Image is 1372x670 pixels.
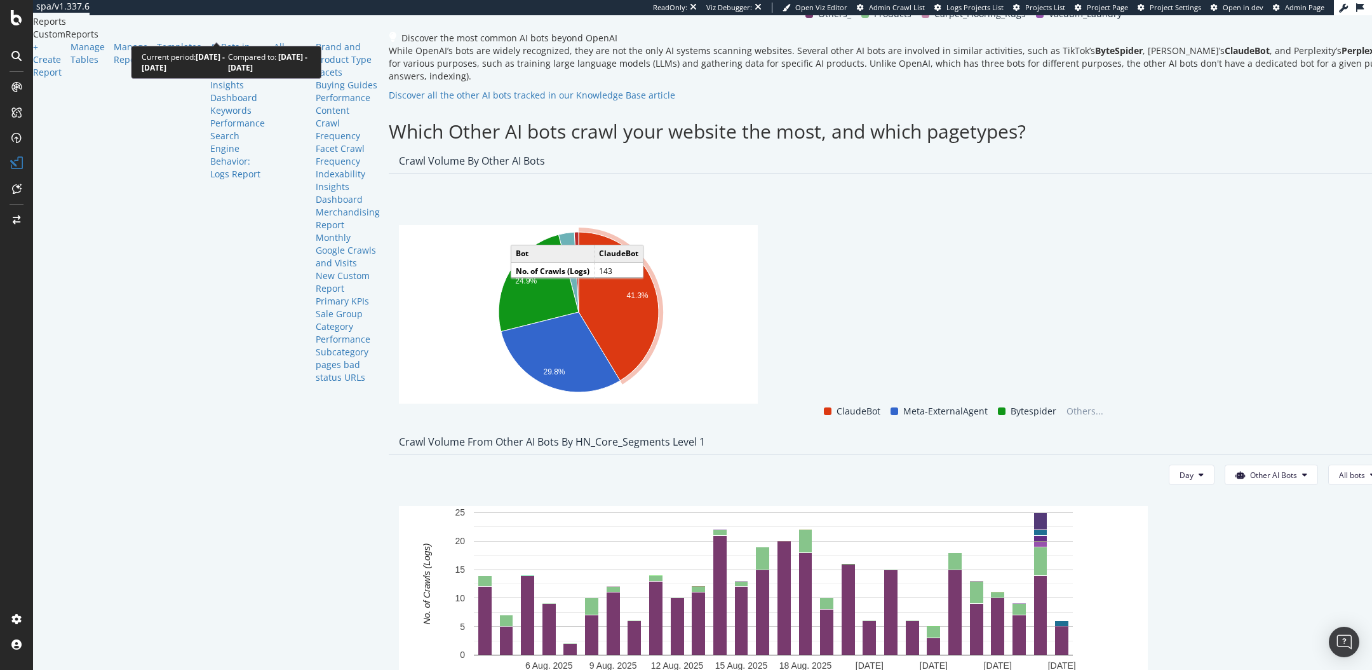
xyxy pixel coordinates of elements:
[399,154,545,167] div: Crawl Volume by Other AI Bots
[316,270,380,295] a: New Custom Report
[316,104,380,117] a: Content
[946,3,1004,12] span: Logs Projects List
[316,206,380,231] a: Merchandising Report
[210,104,265,130] a: Keywords Performance
[1075,3,1128,13] a: Project Page
[316,79,380,104] a: Buying Guides Performance
[157,41,201,53] a: Templates
[543,367,565,376] text: 29.8%
[33,28,389,41] div: CustomReports
[210,130,265,181] a: Search Engine Behavior: Logs Report
[142,51,225,73] b: [DATE] - [DATE]
[1211,3,1263,13] a: Open in dev
[316,142,380,168] a: Facet Crawl Frequency
[455,537,465,547] text: 20
[1250,470,1297,481] span: Other AI Bots
[1225,44,1270,57] strong: ClaudeBot
[1329,627,1359,657] div: Open Intercom Messenger
[422,544,432,625] text: No. of Crawls (Logs)
[1095,44,1143,57] strong: ByteSpider
[1013,3,1065,13] a: Projects List
[316,308,380,346] a: Sale Group Category Performance
[903,404,988,419] span: Meta-ExternalAgent
[460,622,465,632] text: 5
[455,593,465,603] text: 10
[71,41,105,66] a: Manage Tables
[399,225,758,404] svg: A chart.
[316,41,380,79] a: Brand and Product Type Facets
[1285,3,1324,12] span: Admin Page
[1273,3,1324,13] a: Admin Page
[795,3,847,12] span: Open Viz Editor
[210,41,265,66] a: AI Bots in Search
[653,3,687,13] div: ReadOnly:
[783,3,847,13] a: Open Viz Editor
[460,650,465,660] text: 0
[316,168,380,181] a: Indexability
[1339,470,1365,481] span: All bots
[399,435,705,448] div: Crawl Volume from Other AI Bots by HN_Core_Segments Level 1
[316,117,380,142] a: Crawl Frequency
[33,15,389,28] div: Reports
[274,41,307,66] a: All Reports
[706,3,752,13] div: Viz Debugger:
[142,51,227,73] div: Current period:
[1225,465,1318,485] button: Other AI Bots
[1025,3,1065,12] span: Projects List
[1061,404,1108,419] span: Others...
[210,66,265,104] a: Business Insights Dashboard
[1150,3,1201,12] span: Project Settings
[316,181,380,206] a: Insights Dashboard
[1087,3,1128,12] span: Project Page
[869,3,925,12] span: Admin Crawl List
[1011,404,1056,419] span: Bytespider
[1180,470,1194,481] span: Day
[316,346,380,384] a: Subcategory pages bad status URLs
[515,277,537,285] text: 24.9%
[837,404,880,419] span: ClaudeBot
[316,231,380,270] a: Monthly Google Crawls and Visits
[316,295,380,308] a: Primary KPIs
[857,3,925,13] a: Admin Crawl List
[455,508,465,518] text: 25
[401,32,617,44] div: Discover the most common AI bots beyond OpenAI
[114,41,148,66] a: Manage Reports
[228,51,311,73] div: Compared to:
[455,564,465,575] text: 15
[1138,3,1201,13] a: Project Settings
[228,51,307,73] b: [DATE] - [DATE]
[33,41,62,79] a: + Create Report
[626,292,648,301] text: 41.3%
[934,3,1004,13] a: Logs Projects List
[1223,3,1263,12] span: Open in dev
[1169,465,1214,485] button: Day
[389,89,675,101] a: Discover all the other AI bots tracked in our Knowledge Base article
